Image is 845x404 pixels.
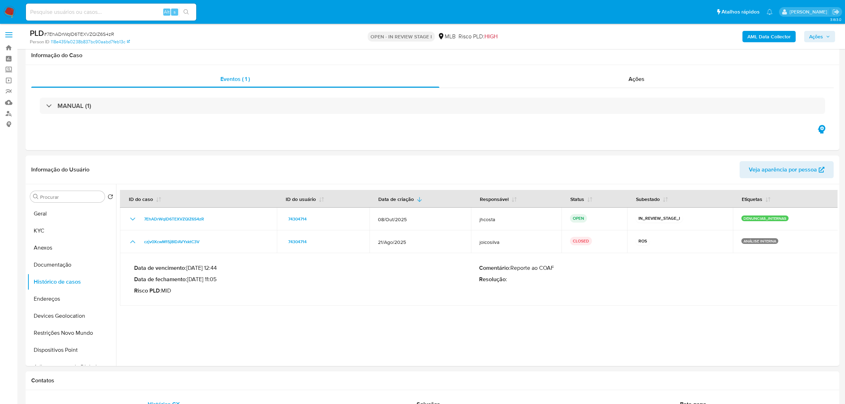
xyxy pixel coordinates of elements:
a: Sair [832,8,840,16]
button: Restrições Novo Mundo [27,324,116,342]
button: Anexos [27,239,116,256]
a: Notificações [767,9,773,15]
span: Alt [164,9,170,15]
button: search-icon [179,7,193,17]
button: Retornar ao pedido padrão [108,194,113,202]
button: Geral [27,205,116,222]
span: Risco PLD: [459,33,498,40]
span: s [174,9,176,15]
button: Ações [804,31,835,42]
span: HIGH [484,32,498,40]
span: Veja aparência por pessoa [749,161,817,178]
button: Devices Geolocation [27,307,116,324]
b: PLD [30,27,44,39]
input: Procurar [40,194,102,200]
button: Documentação [27,256,116,273]
b: AML Data Collector [747,31,791,42]
p: jhonata.costa@mercadolivre.com [790,9,830,15]
button: Adiantamentos de Dinheiro [27,359,116,376]
button: Procurar [33,194,39,200]
h1: Informação do Usuário [31,166,89,173]
input: Pesquise usuários ou casos... [26,7,196,17]
span: Ações [629,75,644,83]
p: OPEN - IN REVIEW STAGE I [368,32,435,42]
button: AML Data Collector [742,31,796,42]
span: Ações [809,31,823,42]
h1: Informação do Caso [31,52,834,59]
div: MANUAL (1) [40,98,825,114]
button: Histórico de casos [27,273,116,290]
button: Dispositivos Point [27,342,116,359]
h3: MANUAL (1) [57,102,91,110]
h1: Contatos [31,377,834,384]
span: # 7EhADrWqID6TEXVZQlZ6S4zR [44,31,114,38]
b: Person ID [30,39,49,45]
span: Atalhos rápidos [721,8,759,16]
button: Veja aparência por pessoa [740,161,834,178]
button: Endereços [27,290,116,307]
a: 118e435fa0238b837bc90aabd7feb13c [51,39,130,45]
span: Eventos ( 1 ) [220,75,250,83]
button: KYC [27,222,116,239]
div: MLB [438,33,456,40]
